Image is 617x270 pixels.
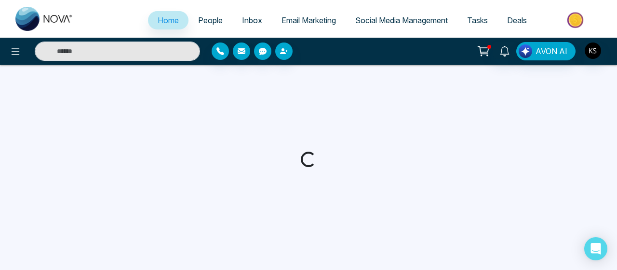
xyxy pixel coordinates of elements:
a: Inbox [232,11,272,29]
button: AVON AI [516,42,576,60]
a: People [188,11,232,29]
span: Social Media Management [355,15,448,25]
img: Market-place.gif [541,9,611,31]
span: AVON AI [536,45,567,57]
img: User Avatar [585,43,601,59]
span: Inbox [242,15,262,25]
span: Home [158,15,179,25]
a: Social Media Management [346,11,457,29]
a: Email Marketing [272,11,346,29]
span: Deals [507,15,527,25]
span: People [198,15,223,25]
a: Deals [497,11,537,29]
div: Open Intercom Messenger [584,237,607,260]
span: Email Marketing [282,15,336,25]
img: Nova CRM Logo [15,7,73,31]
a: Home [148,11,188,29]
span: Tasks [467,15,488,25]
img: Lead Flow [519,44,532,58]
a: Tasks [457,11,497,29]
